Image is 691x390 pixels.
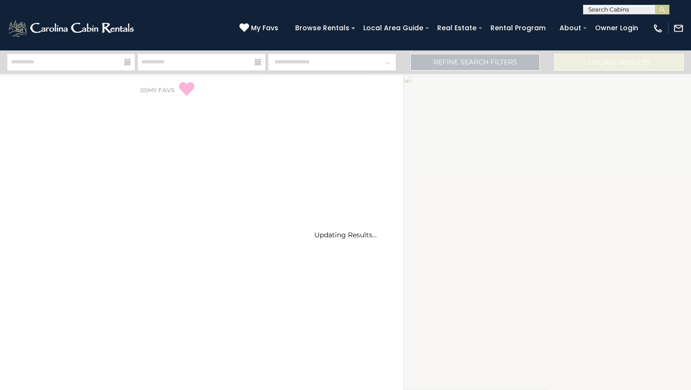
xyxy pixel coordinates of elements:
a: My Favs [239,23,281,34]
a: Browse Rentals [290,21,354,36]
img: mail-regular-white.png [673,23,684,34]
a: Rental Program [486,21,550,36]
a: About [555,21,586,36]
a: Owner Login [590,21,643,36]
img: White-1-2.png [7,19,137,38]
span: My Favs [251,23,278,33]
a: Real Estate [432,21,481,36]
img: phone-regular-white.png [653,23,663,34]
a: Local Area Guide [358,21,428,36]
